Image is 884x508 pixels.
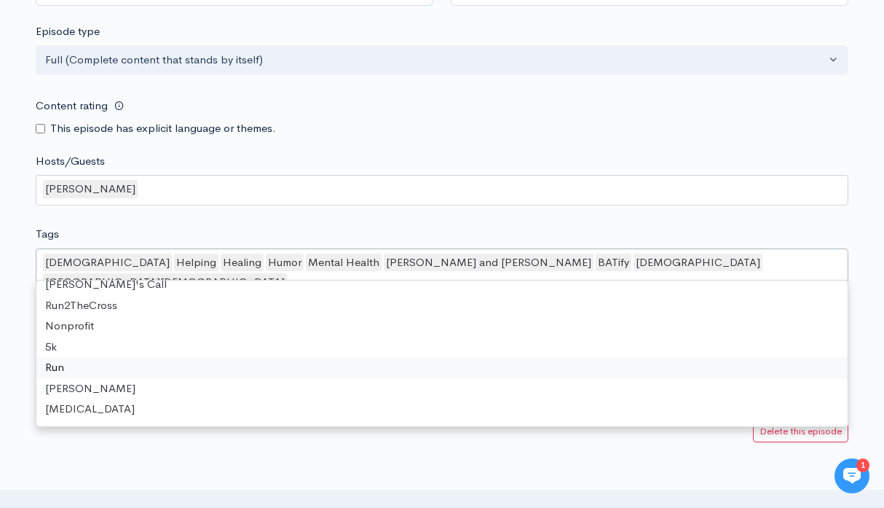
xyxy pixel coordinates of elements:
iframe: gist-messenger-bubble-iframe [834,458,869,493]
h2: Just let us know if you need anything and we'll be happy to help! 🙂 [22,97,269,167]
div: Healing [221,254,264,272]
div: BATify [596,254,631,272]
button: New conversation [23,193,269,222]
a: Delete this episode [753,421,848,442]
div: Humor [266,254,304,272]
div: Full (Complete content that stands by itself) [45,52,826,69]
div: Helping [174,254,218,272]
div: [MEDICAL_DATA] [36,399,848,420]
div: [PERSON_NAME] [36,378,848,399]
label: Tags [36,226,59,243]
div: Mental Health [306,254,382,272]
div: Run2TheCross [36,295,848,316]
small: Delete this episode [759,425,842,437]
input: Search articles [42,274,260,303]
label: Hosts/Guests [36,153,105,170]
h1: Hi 👋 [22,71,269,94]
div: [PERSON_NAME]'s Call [36,274,848,295]
div: Nonprofit [36,316,848,337]
label: This episode has explicit language or themes. [50,120,276,137]
div: 5k [36,337,848,358]
span: New conversation [94,202,175,214]
div: Run [36,357,848,378]
label: Content rating [36,91,108,121]
button: Full (Complete content that stands by itself) [36,45,848,75]
div: [PERSON_NAME] [43,180,138,198]
p: Find an answer quickly [20,250,272,267]
label: Episode type [36,23,100,40]
div: [PERSON_NAME] and [PERSON_NAME] [384,254,593,272]
div: Fostering [36,420,848,441]
div: [DEMOGRAPHIC_DATA] [43,254,172,272]
div: [GEOGRAPHIC_DATA][DEMOGRAPHIC_DATA] [43,273,287,292]
div: [DEMOGRAPHIC_DATA] [634,254,762,272]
